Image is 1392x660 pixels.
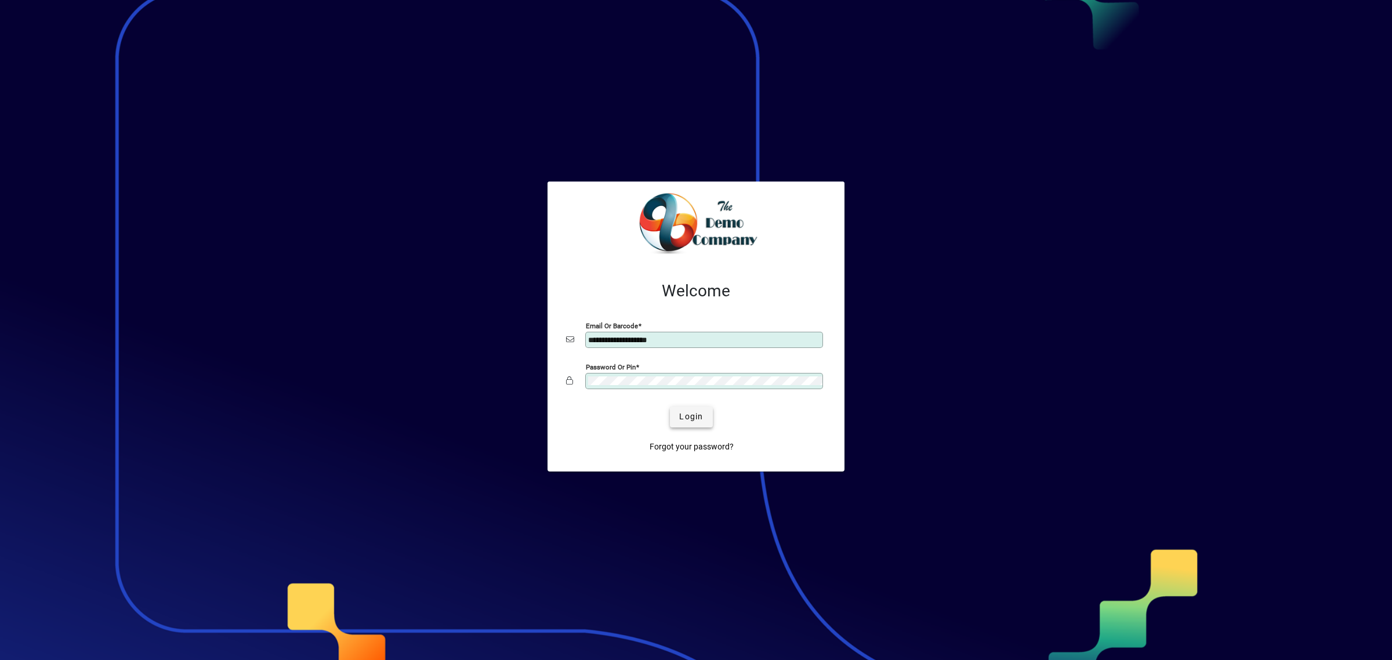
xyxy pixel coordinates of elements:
[645,437,738,458] a: Forgot your password?
[586,321,638,329] mat-label: Email or Barcode
[566,281,826,301] h2: Welcome
[670,407,712,427] button: Login
[650,441,734,453] span: Forgot your password?
[586,362,636,371] mat-label: Password or Pin
[679,411,703,423] span: Login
